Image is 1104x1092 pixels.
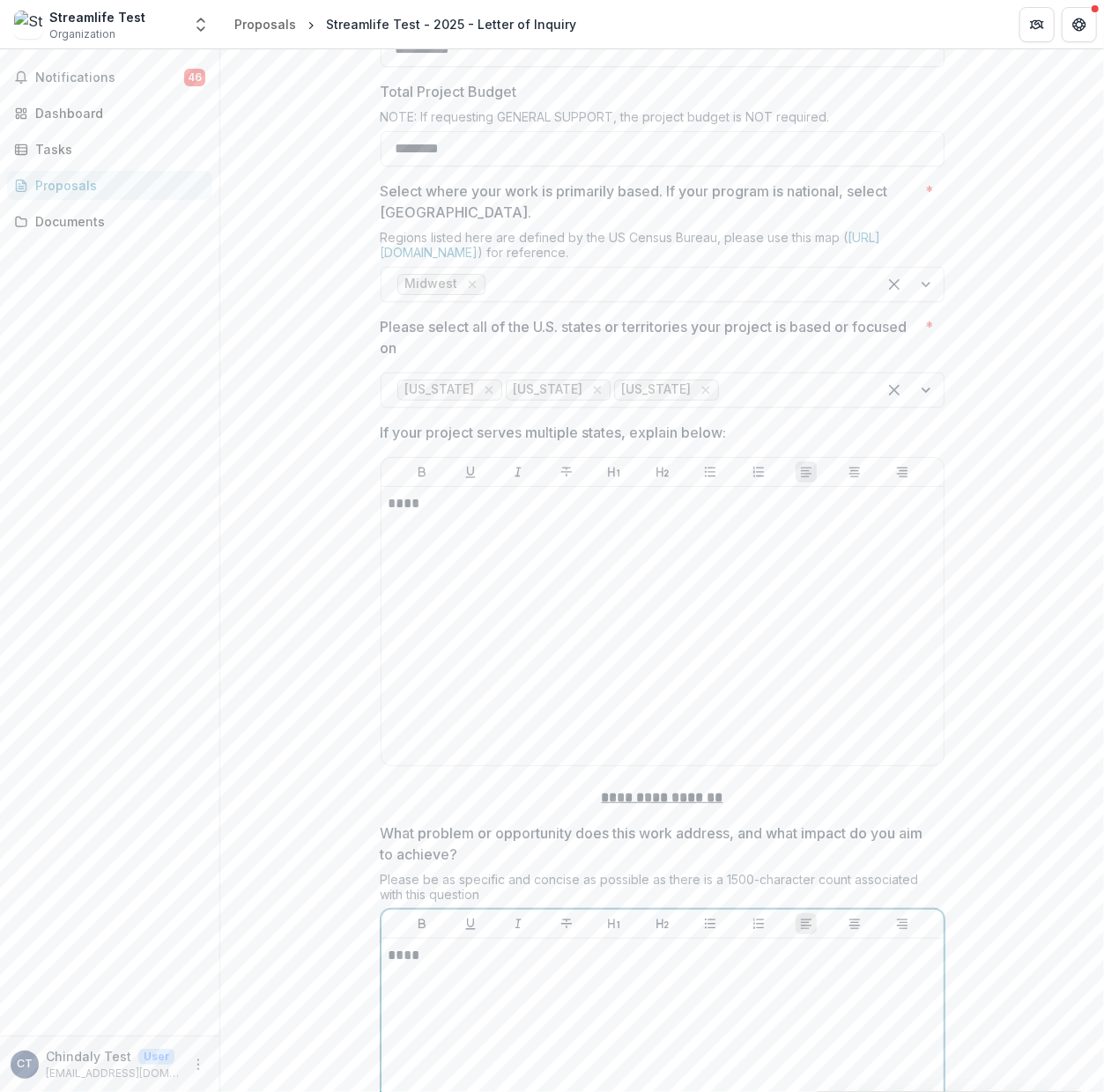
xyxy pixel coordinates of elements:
button: Bold [411,461,433,483]
div: Remove Indiana [697,381,715,399]
div: Documents [35,212,198,231]
div: Clear selected options [880,376,908,404]
button: Underline [460,461,481,483]
a: [URL][DOMAIN_NAME] [381,230,881,260]
button: Align Right [892,461,913,483]
button: Align Center [844,461,865,483]
div: Chindaly Test [17,1059,33,1070]
button: Strike [556,913,577,934]
div: Proposals [234,15,296,33]
button: Bullet List [700,461,721,483]
div: Proposals [35,176,198,195]
button: Align Center [844,913,865,934]
span: [US_STATE] [514,382,583,397]
button: Heading 1 [604,461,625,483]
span: Notifications [35,70,184,85]
div: Dashboard [35,104,198,122]
button: Align Right [892,913,913,934]
button: More [188,1054,209,1075]
button: Ordered List [748,461,769,483]
button: Italicize [508,461,529,483]
div: NOTE: If requesting GENERAL SUPPORT, the project budget is NOT required. [381,109,945,131]
a: Dashboard [7,99,212,128]
button: Notifications46 [7,63,212,92]
button: Heading 1 [604,913,625,934]
div: Remove Midwest [463,276,481,293]
p: Please select all of the U.S. states or territories your project is based or focused on [381,316,919,358]
div: Clear selected options [880,270,908,299]
button: Partners [1019,7,1055,42]
div: Tasks [35,140,198,159]
span: [US_STATE] [622,382,692,397]
button: Align Left [796,461,817,483]
p: Chindaly Test [46,1047,131,1066]
div: Remove Iowa [480,381,498,399]
p: Select where your work is primarily based. If your program is national, select [GEOGRAPHIC_DATA]. [381,181,919,223]
span: 46 [184,69,205,86]
div: Remove Illinois [589,381,606,399]
p: [EMAIL_ADDRESS][DOMAIN_NAME] [46,1066,181,1081]
button: Heading 2 [652,461,673,483]
button: Bold [411,913,433,934]
button: Strike [556,461,577,483]
a: Tasks [7,135,212,164]
button: Underline [460,913,481,934]
p: What problem or opportunity does this work address, and what impact do you aim to achieve? [381,823,934,865]
div: Streamlife Test [49,8,145,26]
div: Please be as specific and concise as possible as there is a 1500-character count associated with ... [381,872,945,909]
a: Proposals [227,11,303,37]
button: Align Left [796,913,817,934]
p: Total Project Budget [381,81,517,102]
img: Streamlife Test [14,11,42,39]
div: Regions listed here are defined by the US Census Bureau, please use this map ( ) for reference. [381,230,945,267]
div: Streamlife Test - 2025 - Letter of Inquiry [326,15,576,33]
button: Bullet List [700,913,721,934]
button: Ordered List [748,913,769,934]
span: Midwest [405,277,458,291]
a: Documents [7,207,212,236]
span: Organization [49,26,115,42]
span: [US_STATE] [405,382,475,397]
button: Open entity switcher [189,7,213,42]
a: Proposals [7,171,212,200]
button: Italicize [508,913,529,934]
p: If your project serves multiple states, explain below: [381,422,727,443]
button: Get Help [1062,7,1097,42]
nav: breadcrumb [227,11,583,37]
p: User [138,1049,174,1065]
button: Heading 2 [652,913,673,934]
